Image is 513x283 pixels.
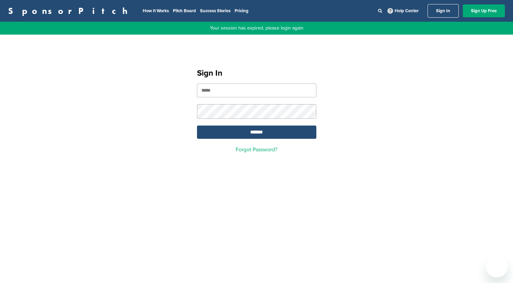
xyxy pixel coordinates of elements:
a: Pitch Board [173,8,196,14]
h1: Sign In [197,67,316,79]
a: Sign In [428,4,459,18]
a: Pricing [235,8,249,14]
a: Forgot Password? [236,146,277,153]
a: Help Center [386,7,420,15]
a: SponsorPitch [8,6,132,15]
iframe: Button to launch messaging window [486,256,508,278]
a: Sign Up Free [463,4,505,17]
a: How It Works [143,8,169,14]
a: Success Stories [200,8,231,14]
